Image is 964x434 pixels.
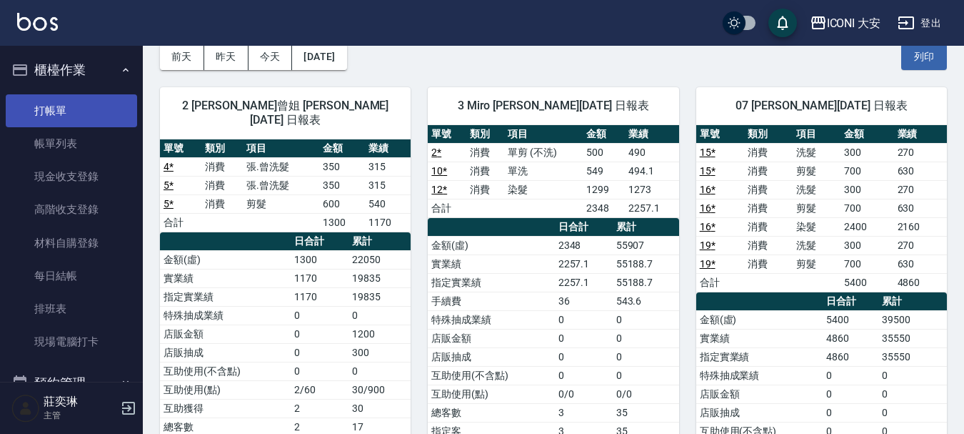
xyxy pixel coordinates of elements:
[840,143,893,162] td: 300
[428,236,554,255] td: 金額(虛)
[840,199,893,217] td: 700
[319,213,365,232] td: 1300
[793,125,840,144] th: 項目
[613,403,679,422] td: 35
[319,176,365,194] td: 350
[348,269,411,287] td: 19835
[428,329,554,347] td: 店販金額
[6,160,137,193] a: 現金收支登錄
[878,347,947,366] td: 35550
[177,99,393,127] span: 2 [PERSON_NAME]曾姐 [PERSON_NAME] [DATE] 日報表
[878,329,947,347] td: 35550
[696,273,744,292] td: 合計
[840,162,893,180] td: 700
[428,403,554,422] td: 總客數
[613,236,679,255] td: 55907
[428,125,678,218] table: a dense table
[613,366,679,385] td: 0
[696,310,823,329] td: 金額(虛)
[243,157,319,176] td: 張.曾洗髮
[894,143,947,162] td: 270
[291,269,348,287] td: 1170
[696,125,947,292] table: a dense table
[466,162,504,180] td: 消費
[892,10,947,36] button: 登出
[894,217,947,236] td: 2160
[348,380,411,399] td: 30/900
[625,199,679,217] td: 2257.1
[583,199,625,217] td: 2348
[243,194,319,213] td: 剪髮
[625,180,679,199] td: 1273
[613,310,679,329] td: 0
[613,385,679,403] td: 0/0
[348,306,411,325] td: 0
[291,287,348,306] td: 1170
[365,194,411,213] td: 540
[291,343,348,362] td: 0
[793,180,840,199] td: 洗髮
[744,255,792,273] td: 消費
[823,385,878,403] td: 0
[583,162,625,180] td: 549
[201,139,243,158] th: 類別
[840,125,893,144] th: 金額
[555,385,613,403] td: 0/0
[744,125,792,144] th: 類別
[428,125,466,144] th: 單號
[348,399,411,418] td: 30
[555,366,613,385] td: 0
[625,162,679,180] td: 494.1
[44,395,116,409] h5: 莊奕琳
[827,14,881,32] div: ICONI 大安
[696,385,823,403] td: 店販金額
[793,236,840,255] td: 洗髮
[696,366,823,385] td: 特殊抽成業績
[204,44,248,70] button: 昨天
[744,217,792,236] td: 消費
[696,347,823,366] td: 指定實業績
[160,44,204,70] button: 前天
[878,385,947,403] td: 0
[504,180,583,199] td: 染髮
[291,380,348,399] td: 2/60
[428,366,554,385] td: 互助使用(不含點)
[555,292,613,310] td: 36
[348,325,411,343] td: 1200
[292,44,346,70] button: [DATE]
[823,292,878,311] th: 日合計
[319,139,365,158] th: 金額
[504,162,583,180] td: 單洗
[160,269,291,287] td: 實業績
[625,125,679,144] th: 業績
[901,44,947,70] button: 列印
[613,347,679,366] td: 0
[6,94,137,127] a: 打帳單
[291,232,348,251] th: 日合計
[823,329,878,347] td: 4860
[6,127,137,160] a: 帳單列表
[348,362,411,380] td: 0
[160,325,291,343] td: 店販金額
[768,9,797,37] button: save
[713,99,930,113] span: 07 [PERSON_NAME][DATE] 日報表
[504,143,583,162] td: 單剪 (不洗)
[160,380,291,399] td: 互助使用(點)
[583,180,625,199] td: 1299
[248,44,293,70] button: 今天
[894,125,947,144] th: 業績
[894,236,947,255] td: 270
[793,143,840,162] td: 洗髮
[555,310,613,329] td: 0
[744,180,792,199] td: 消費
[878,366,947,385] td: 0
[823,366,878,385] td: 0
[365,157,411,176] td: 315
[555,273,613,292] td: 2257.1
[365,176,411,194] td: 315
[613,255,679,273] td: 55188.7
[6,51,137,89] button: 櫃檯作業
[555,403,613,422] td: 3
[160,399,291,418] td: 互助獲得
[583,125,625,144] th: 金額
